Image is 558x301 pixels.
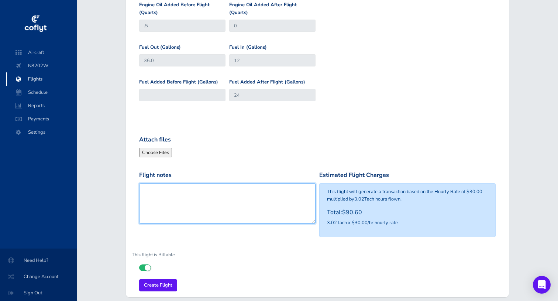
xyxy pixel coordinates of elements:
[139,279,177,291] input: Create Flight
[13,126,69,139] span: Settings
[229,44,267,51] label: Fuel In (Gallons)
[139,171,172,180] label: Flight notes
[139,44,181,51] label: Fuel Out (Gallons)
[229,1,316,17] label: Engine Oil Added After Flight (Quarts)
[9,254,68,267] span: Need Help?
[13,86,69,99] span: Schedule
[23,13,48,35] img: coflyt logo
[9,270,68,283] span: Change Account
[13,59,69,72] span: N8202W
[13,112,69,126] span: Payments
[13,72,69,86] span: Flights
[319,171,389,180] label: Estimated Flight Charges
[229,78,305,86] label: Fuel Added After Flight (Gallons)
[126,249,190,261] label: This flight is Billable
[13,99,69,112] span: Reports
[139,1,225,17] label: Engine Oil Added Before Flight (Quarts)
[327,188,488,203] p: This flight will generate a transaction based on the Hourly Rate of $30.00 multiplied by Tach hou...
[354,196,364,202] span: 3.02
[327,219,337,226] span: 3.02
[533,276,551,294] div: Open Intercom Messenger
[139,135,171,145] label: Attach files
[13,46,69,59] span: Aircraft
[139,78,218,86] label: Fuel Added Before Flight (Gallons)
[342,208,362,216] span: $90.60
[327,219,488,226] p: Tach x $30.00/hr hourly rate
[327,209,488,216] h6: Total:
[9,286,68,300] span: Sign Out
